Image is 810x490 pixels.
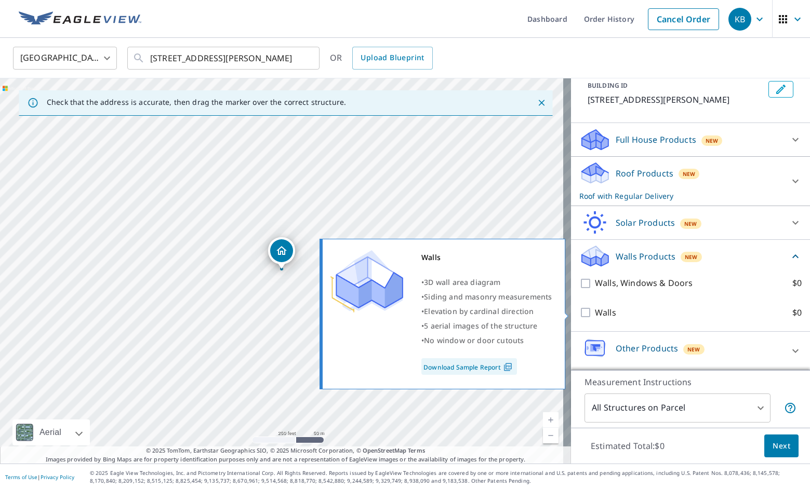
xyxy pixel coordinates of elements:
button: Edit building 1 [768,81,793,98]
div: • [421,290,552,304]
span: Next [773,440,790,453]
span: New [685,253,698,261]
p: $0 [792,277,802,290]
a: Privacy Policy [41,473,74,481]
div: OR [330,47,433,70]
span: New [684,220,697,228]
div: • [421,333,552,348]
a: Current Level 17, Zoom Out [543,428,559,443]
div: Solar ProductsNew [579,210,802,235]
span: Your report will include each building or structure inside the parcel boundary. In some cases, du... [784,402,796,414]
span: Elevation by cardinal direction [424,306,534,316]
p: Full House Products [616,133,696,146]
button: Close [535,96,548,110]
div: • [421,275,552,290]
div: All Structures on Parcel [585,393,771,423]
p: Solar Products [616,216,675,229]
button: Next [764,434,799,458]
p: Measurement Instructions [585,376,796,388]
a: Upload Blueprint [352,47,432,70]
div: Walls [421,250,552,265]
p: $0 [792,306,802,319]
p: Estimated Total: $0 [582,434,673,457]
span: New [687,345,700,353]
img: Pdf Icon [501,362,515,372]
span: 3D wall area diagram [424,277,500,287]
span: New [706,137,719,145]
p: Walls [595,306,616,319]
a: Terms of Use [5,473,37,481]
p: Other Products [616,342,678,355]
span: Upload Blueprint [361,51,424,64]
div: • [421,304,552,319]
input: Search by address or latitude-longitude [150,44,298,73]
div: Aerial [12,419,90,445]
a: Cancel Order [648,8,719,30]
span: Siding and masonry measurements [424,292,552,302]
span: New [683,170,696,178]
p: Roof with Regular Delivery [579,190,783,201]
div: [GEOGRAPHIC_DATA] [13,44,117,73]
img: Premium [330,250,403,312]
a: Current Level 17, Zoom In [543,412,559,428]
p: Walls Products [616,250,675,263]
div: Full House ProductsNew [579,127,802,152]
a: Terms [408,446,425,454]
p: Roof Products [616,167,673,180]
div: KB [728,8,751,31]
p: BUILDING ID [588,81,628,90]
p: © 2025 Eagle View Technologies, Inc. and Pictometry International Corp. All Rights Reserved. Repo... [90,469,805,485]
div: Other ProductsNew [579,336,802,365]
img: EV Logo [19,11,141,27]
span: 5 aerial images of the structure [424,321,537,331]
div: • [421,319,552,333]
p: Check that the address is accurate, then drag the marker over the correct structure. [47,98,346,107]
span: No window or door cutouts [424,335,524,345]
a: Download Sample Report [421,358,517,375]
span: © 2025 TomTom, Earthstar Geographics SIO, © 2025 Microsoft Corporation, © [146,446,425,455]
a: OpenStreetMap [363,446,406,454]
div: Walls ProductsNew [579,244,802,268]
div: Roof ProductsNewRoof with Regular Delivery [579,161,802,201]
div: Dropped pin, building 1, Residential property, 4113 Wimbledon Dr Lawrence, KS 66047 [268,237,295,269]
p: [STREET_ADDRESS][PERSON_NAME] [588,93,764,106]
p: | [5,474,74,480]
p: Walls, Windows & Doors [595,277,693,290]
div: Aerial [36,419,64,445]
